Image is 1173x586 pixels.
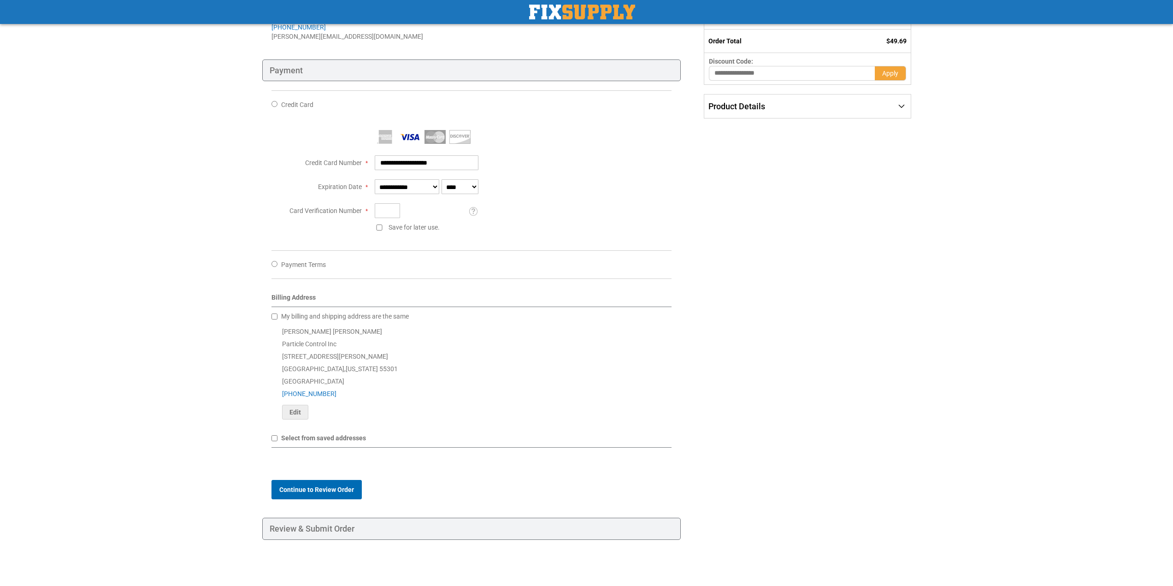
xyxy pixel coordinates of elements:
span: $3.41 [890,17,907,24]
span: $49.69 [886,37,907,45]
img: Visa [400,130,421,144]
span: Select from saved addresses [281,434,366,442]
div: Review & Submit Order [262,518,681,540]
span: Credit Card Number [305,159,362,166]
span: Payment Terms [281,261,326,268]
span: My billing and shipping address are the same [281,313,409,320]
div: Billing Address [271,293,672,307]
span: Credit Card [281,101,313,108]
span: Product Details [708,101,765,111]
button: Apply [875,66,906,81]
img: Discover [449,130,471,144]
span: Expiration Date [318,183,362,190]
span: Discount Code: [709,58,753,65]
span: Save for later use. [389,224,440,231]
a: store logo [529,5,635,19]
div: Payment [262,59,681,82]
span: Edit [289,408,301,416]
a: [PHONE_NUMBER] [271,24,326,31]
span: Apply [882,70,898,77]
div: [PERSON_NAME] [PERSON_NAME] Particle Control Inc [STREET_ADDRESS][PERSON_NAME] [GEOGRAPHIC_DATA] ... [271,326,672,420]
span: Continue to Review Order [279,486,354,493]
span: [PERSON_NAME][EMAIL_ADDRESS][DOMAIN_NAME] [271,33,423,40]
img: Fix Industrial Supply [529,5,635,19]
strong: Order Total [708,37,742,45]
span: Card Verification Number [289,207,362,214]
img: MasterCard [424,130,446,144]
button: Continue to Review Order [271,480,362,499]
span: [US_STATE] [346,365,378,373]
button: Edit [282,405,308,420]
img: American Express [375,130,396,144]
a: [PHONE_NUMBER] [282,390,336,397]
